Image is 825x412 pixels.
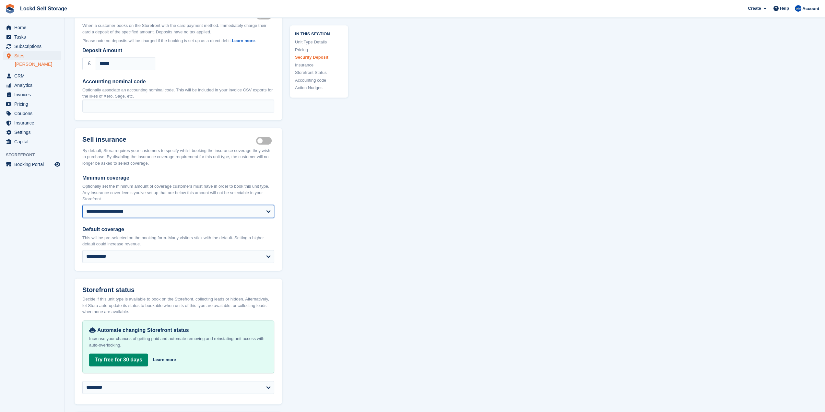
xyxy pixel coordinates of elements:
[795,5,801,12] img: Jonny Bleach
[3,81,61,90] a: menu
[14,23,53,32] span: Home
[82,286,274,294] h2: Storefront status
[14,71,53,80] span: CRM
[14,42,53,51] span: Subscriptions
[3,71,61,80] a: menu
[256,140,274,141] label: Insurance coverage required
[3,109,61,118] a: menu
[82,38,274,44] p: Please note no deposits will be charged if the booking is set up as a direct debit. .
[14,137,53,146] span: Capital
[14,90,53,99] span: Invoices
[295,39,343,46] a: Unit Type Details
[14,160,53,169] span: Booking Portal
[295,85,343,91] a: Action Nudges
[14,109,53,118] span: Coupons
[82,226,274,233] label: Default coverage
[3,42,61,51] a: menu
[14,128,53,137] span: Settings
[3,128,61,137] a: menu
[295,70,343,76] a: Storefront Status
[82,174,274,182] label: Minimum coverage
[14,100,53,109] span: Pricing
[295,54,343,61] a: Security Deposit
[82,78,274,86] label: Accounting nominal code
[82,136,256,144] h2: Sell insurance
[3,100,61,109] a: menu
[14,32,53,41] span: Tasks
[3,23,61,32] a: menu
[3,32,61,41] a: menu
[14,118,53,127] span: Insurance
[3,137,61,146] a: menu
[89,353,148,366] a: Try free for 30 days
[82,22,274,35] p: When a customer books on the Storefront with the card payment method. Immediately charge their ca...
[295,47,343,53] a: Pricing
[295,30,343,37] span: In this section
[82,47,274,54] label: Deposit Amount
[82,296,274,315] div: Decide if this unit type is available to book on the Storefront, collecting leads or hidden. Alte...
[14,81,53,90] span: Analytics
[82,235,274,247] p: This will be pre-selected on the booking form. Many visitors stick with the default. Setting a hi...
[780,5,789,12] span: Help
[89,335,267,348] p: Increase your chances of getting paid and automate removing and reinstating unit access with auto...
[82,183,274,202] p: Optionally set the minimum amount of coverage customers must have in order to book this unit type...
[6,152,65,158] span: Storefront
[5,4,15,14] img: stora-icon-8386f47178a22dfd0bd8f6a31ec36ba5ce8667c1dd55bd0f319d3a0aa187defe.svg
[748,5,761,12] span: Create
[802,6,819,12] span: Account
[295,77,343,84] a: Accounting code
[3,118,61,127] a: menu
[82,87,274,100] p: Optionally associate an accounting nominal code. This will be included in your invoice CSV export...
[3,160,61,169] a: menu
[15,61,61,67] a: [PERSON_NAME]
[295,62,343,68] a: Insurance
[89,327,267,334] div: Automate changing Storefront status
[18,3,70,14] a: Lockd Self Storage
[82,147,274,167] div: By default, Stora requires your customers to specify whilst booking the insurance coverage they w...
[232,38,255,43] a: Learn more
[53,160,61,168] a: Preview store
[3,90,61,99] a: menu
[14,51,53,60] span: Sites
[153,357,176,363] a: Learn more
[3,51,61,60] a: menu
